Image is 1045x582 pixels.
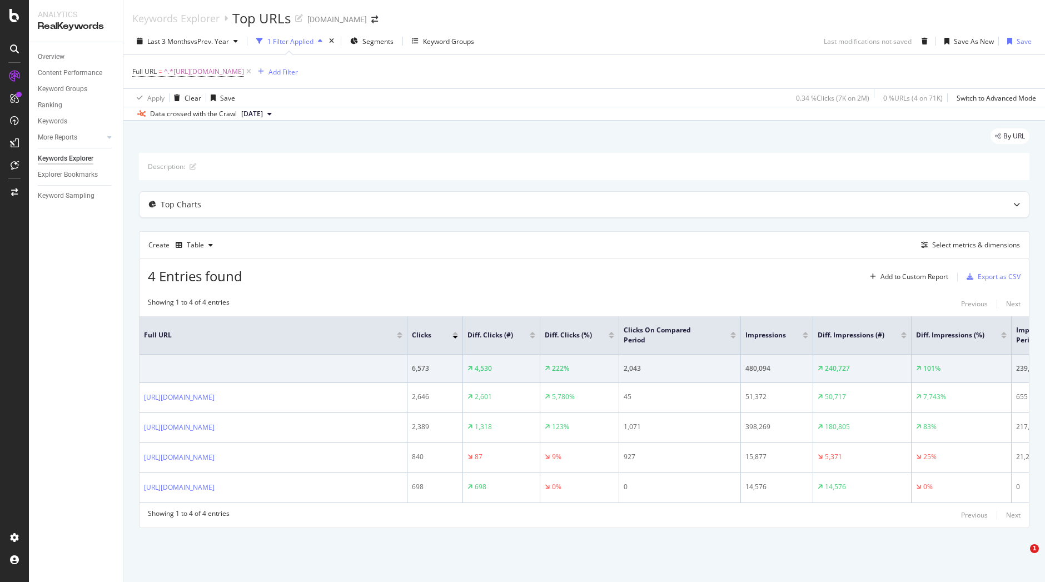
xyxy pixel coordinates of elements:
button: Select metrics & dimensions [917,238,1020,252]
div: Save [220,93,235,103]
div: Next [1006,510,1021,520]
div: 0 [624,482,736,492]
button: 1 Filter Applied [252,32,327,50]
div: 180,805 [825,422,850,432]
div: Keyword Groups [423,37,474,46]
button: [DATE] [237,107,276,121]
span: Diff. Clicks (%) [545,330,592,340]
div: legacy label [991,128,1029,144]
div: [DOMAIN_NAME] [307,14,367,25]
a: More Reports [38,132,104,143]
span: Last 3 Months [147,37,191,46]
span: Clicks On Compared Period [624,325,714,345]
a: Keywords [38,116,115,127]
div: Top Charts [161,199,201,210]
button: Add to Custom Report [865,268,948,286]
div: Save As New [954,37,994,46]
span: Full URL [132,67,157,76]
button: Next [1006,297,1021,311]
div: Analytics [38,9,114,20]
div: 50,717 [825,392,846,402]
span: 4 Entries found [148,267,242,285]
div: 0% [552,482,561,492]
div: 2,601 [475,392,492,402]
a: Keywords Explorer [132,12,220,24]
a: [URL][DOMAIN_NAME] [144,422,215,433]
span: Impressions [745,330,786,340]
div: 0.34 % Clicks ( 7K on 2M ) [796,93,869,103]
button: Previous [961,297,988,311]
div: 25% [923,452,937,462]
span: By URL [1003,133,1025,140]
div: Keywords Explorer [38,153,93,165]
span: ^.*[URL][DOMAIN_NAME] [164,64,244,79]
div: Add to Custom Report [880,273,948,280]
div: Top URLs [232,9,291,28]
button: Keyword Groups [407,32,479,50]
span: vs Prev. Year [191,37,229,46]
div: Keyword Groups [38,83,87,95]
span: = [158,67,162,76]
div: Switch to Advanced Mode [957,93,1036,103]
div: arrow-right-arrow-left [371,16,378,23]
div: Keywords [38,116,67,127]
div: 4,530 [475,364,492,374]
button: Table [171,236,217,254]
button: Segments [346,32,398,50]
button: Save As New [940,32,994,50]
div: 45 [624,392,736,402]
span: Segments [362,37,394,46]
a: Content Performance [38,67,115,79]
div: Overview [38,51,64,63]
div: Ranking [38,100,62,111]
div: 123% [552,422,569,432]
button: Apply [132,89,165,107]
div: Clear [185,93,201,103]
div: Description: [148,162,185,171]
iframe: Intercom live chat [1007,544,1034,571]
span: Diff. Impressions (%) [916,330,984,340]
div: 2,043 [624,364,736,374]
div: Previous [961,299,988,309]
div: 7,743% [923,392,946,402]
div: Keyword Sampling [38,190,94,202]
a: [URL][DOMAIN_NAME] [144,482,215,493]
a: Ranking [38,100,115,111]
span: Full URL [144,330,380,340]
div: 14,576 [825,482,846,492]
div: Last modifications not saved [824,37,912,46]
div: More Reports [38,132,77,143]
div: 9% [552,452,561,462]
div: 222% [552,364,569,374]
button: Clear [170,89,201,107]
div: 1,071 [624,422,736,432]
a: Explorer Bookmarks [38,169,115,181]
div: 240,727 [825,364,850,374]
div: 2,389 [412,422,458,432]
div: 698 [475,482,486,492]
div: 0% [923,482,933,492]
div: Create [148,236,217,254]
div: Content Performance [38,67,102,79]
div: 1,318 [475,422,492,432]
a: [URL][DOMAIN_NAME] [144,392,215,403]
span: 2025 Sep. 7th [241,109,263,119]
div: Save [1017,37,1032,46]
div: 5,780% [552,392,575,402]
div: Data crossed with the Crawl [150,109,237,119]
div: Select metrics & dimensions [932,240,1020,250]
div: Showing 1 to 4 of 4 entries [148,297,230,311]
span: Clicks [412,330,436,340]
div: Explorer Bookmarks [38,169,98,181]
button: Save [206,89,235,107]
div: 6,573 [412,364,458,374]
div: 0 % URLs ( 4 on 71K ) [883,93,943,103]
div: 2,646 [412,392,458,402]
a: Keywords Explorer [38,153,115,165]
button: Add Filter [253,65,298,78]
div: RealKeywords [38,20,114,33]
div: 480,094 [745,364,808,374]
div: 840 [412,452,458,462]
div: 83% [923,422,937,432]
